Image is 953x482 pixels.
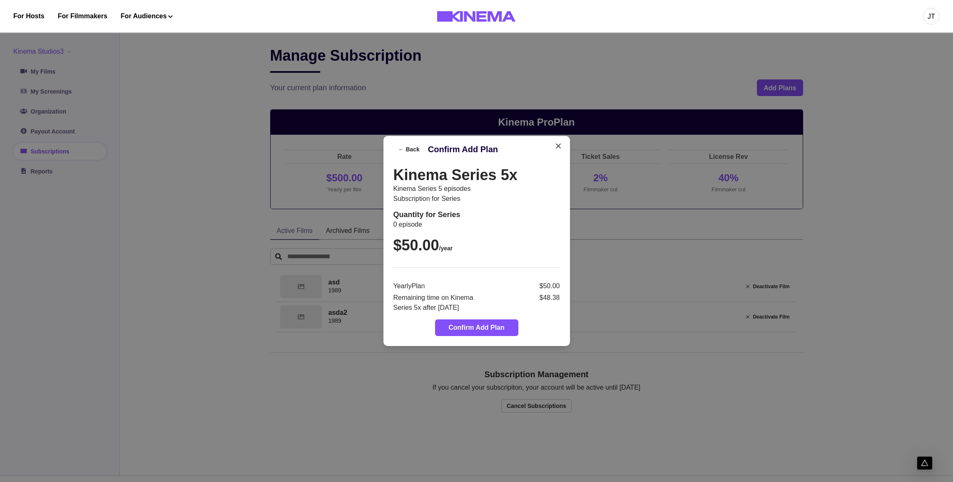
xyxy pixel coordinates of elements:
a: For Hosts [13,11,45,21]
span: /year [439,245,453,252]
button: Confirm Add Plan [435,319,518,336]
p: Subscription for [393,194,471,204]
h2: $50.00 [393,236,453,254]
p: $48.38 [478,293,560,313]
p: $50.00 [478,281,560,291]
a: For Filmmakers [58,11,107,21]
p: Yearly Plan [393,281,476,291]
button: ← Back [393,143,425,156]
p: Remaining time on Kinema Series 5x after [DATE] [393,293,476,313]
span: series [441,195,460,202]
p: 0 episode [393,220,460,230]
p: Kinema Series 5 episodes [393,184,471,194]
button: Close [552,139,565,153]
h2: Kinema Series 5x [393,166,518,184]
h2: Confirm Add Plan [428,144,498,154]
div: JT [928,12,935,22]
h2: Quantity for Series [393,210,460,220]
